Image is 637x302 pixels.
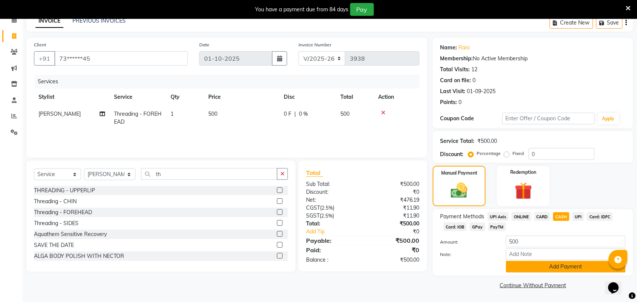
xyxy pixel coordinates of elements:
img: _gift.svg [509,180,538,202]
th: Stylist [34,89,109,106]
div: Service Total: [440,137,475,145]
th: Service [109,89,166,106]
a: Continue Without Payment [434,282,632,290]
label: Client [34,41,46,48]
input: Amount [506,236,626,247]
div: Aquathem Sensitive Recovery [34,230,107,238]
div: ₹500.00 [363,236,425,245]
img: _cash.svg [446,181,473,200]
span: UPI Axis [488,212,509,221]
div: Card on file: [440,77,471,84]
span: PayTM [488,222,506,231]
div: Balance : [300,256,363,264]
span: UPI [572,212,584,221]
div: Total: [300,220,363,228]
th: Action [374,89,420,106]
button: Apply [598,113,619,124]
button: Save [596,17,623,29]
div: ₹500.00 [363,256,425,264]
div: ₹0 [363,245,425,254]
span: Card: IDFC [587,212,613,221]
a: Add Tip [300,228,373,236]
a: PREVIOUS INVOICES [72,17,126,24]
span: CASH [553,212,569,221]
span: Payment Methods [440,213,485,221]
div: Services [35,75,425,89]
div: ₹476.19 [363,196,425,204]
button: Create New [550,17,593,29]
div: Threading - FOREHEAD [34,208,92,216]
div: ₹500.00 [363,220,425,228]
div: You have a payment due from 84 days [255,6,349,14]
div: Net: [300,196,363,204]
input: Add Note [506,248,626,260]
button: +91 [34,51,55,66]
div: ₹0 [373,228,425,236]
span: CGST [306,204,320,211]
button: Pay [350,3,374,16]
label: Date [199,41,209,48]
div: ( ) [300,204,363,212]
span: GPay [470,222,485,231]
span: 2.5% [322,205,333,211]
div: 01-09-2025 [467,87,496,95]
span: ONLINE [512,212,531,221]
span: Total [306,169,323,177]
button: Add Payment [506,261,626,273]
div: Total Visits: [440,66,470,74]
div: ( ) [300,212,363,220]
th: Total [336,89,374,106]
span: 0 F [284,110,291,118]
div: Discount: [300,188,363,196]
div: Last Visit: [440,87,466,95]
a: Rani [459,44,470,52]
a: INVOICE [35,14,63,28]
span: 1 [171,110,174,117]
div: ₹11.90 [363,204,425,212]
span: [PERSON_NAME] [38,110,81,117]
div: SAVE THE DATE [34,241,74,249]
div: Discount: [440,150,464,158]
div: Points: [440,98,457,106]
span: SGST [306,212,320,219]
th: Price [204,89,279,106]
label: Invoice Number [298,41,331,48]
div: Paid: [300,245,363,254]
span: CARD [534,212,551,221]
span: 2.5% [321,213,332,219]
label: Percentage [477,150,501,157]
div: 0 [459,98,462,106]
div: ₹500.00 [363,180,425,188]
div: ₹11.90 [363,212,425,220]
div: Sub Total: [300,180,363,188]
span: 0 % [299,110,308,118]
div: No Active Membership [440,55,626,63]
iframe: chat widget [605,272,629,294]
label: Amount: [435,239,500,245]
div: ₹500.00 [478,137,497,145]
div: ₹0 [363,188,425,196]
th: Disc [279,89,336,106]
span: 500 [208,110,217,117]
span: 500 [340,110,349,117]
input: Enter Offer / Coupon Code [502,113,595,124]
label: Fixed [513,150,524,157]
div: Threading - SIDES [34,219,78,227]
input: Search or Scan [141,168,277,180]
th: Qty [166,89,204,106]
label: Manual Payment [441,170,477,176]
div: Coupon Code [440,115,502,123]
div: ALGA BODY POLISH WITH NECTOR [34,252,124,260]
div: Name: [440,44,457,52]
label: Note: [435,251,500,258]
div: THREADING - UPPERLIP [34,187,95,195]
input: Search by Name/Mobile/Email/Code [54,51,188,66]
div: Membership: [440,55,473,63]
span: Threading - FOREHEAD [114,110,162,125]
div: 0 [473,77,476,84]
span: Card: IOB [443,222,467,231]
div: 12 [472,66,478,74]
div: Payable: [300,236,363,245]
div: Threading - CHIN [34,198,77,205]
span: | [294,110,296,118]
